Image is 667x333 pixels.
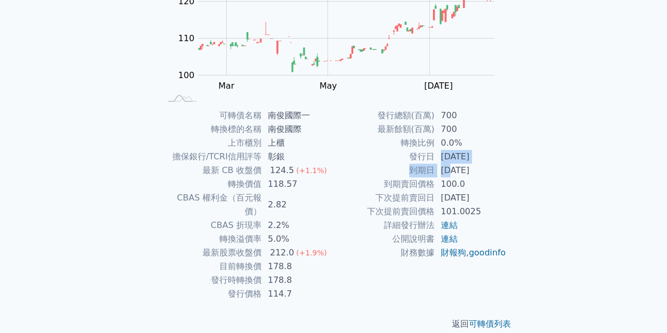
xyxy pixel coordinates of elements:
[262,260,334,273] td: 178.8
[614,282,667,333] div: 聊天小工具
[434,205,507,218] td: 101.0025
[441,248,466,258] a: 財報狗
[161,273,262,287] td: 發行時轉換價
[218,81,235,91] tspan: Mar
[262,232,334,246] td: 5.0%
[262,136,334,150] td: 上櫃
[161,218,262,232] td: CBAS 折現率
[441,234,458,244] a: 連結
[614,282,667,333] iframe: Chat Widget
[434,109,507,122] td: 700
[334,218,434,232] td: 詳細發行辦法
[434,164,507,177] td: [DATE]
[334,109,434,122] td: 發行總額(百萬)
[161,150,262,164] td: 擔保銀行/TCRI信用評等
[434,150,507,164] td: [DATE]
[334,246,434,260] td: 財務數據
[441,220,458,230] a: 連結
[148,318,519,330] p: 返回
[334,122,434,136] td: 最新餘額(百萬)
[161,260,262,273] td: 目前轉換價
[161,177,262,191] td: 轉換價值
[434,122,507,136] td: 700
[262,122,334,136] td: 南俊國際
[424,81,452,91] tspan: [DATE]
[334,232,434,246] td: 公開說明書
[334,205,434,218] td: 下次提前賣回價格
[161,136,262,150] td: 上市櫃別
[334,136,434,150] td: 轉換比例
[161,164,262,177] td: 最新 CB 收盤價
[434,136,507,150] td: 0.0%
[262,287,334,301] td: 114.7
[161,122,262,136] td: 轉換標的名稱
[434,246,507,260] td: ,
[178,70,195,80] tspan: 100
[262,218,334,232] td: 2.2%
[334,150,434,164] td: 發行日
[469,248,506,258] a: goodinfo
[296,249,327,257] span: (+1.9%)
[334,164,434,177] td: 到期日
[262,177,334,191] td: 118.57
[262,191,334,218] td: 2.82
[161,109,262,122] td: 可轉債名稱
[262,273,334,287] td: 178.8
[334,191,434,205] td: 下次提前賣回日
[268,164,296,177] div: 124.5
[334,177,434,191] td: 到期賣回價格
[434,191,507,205] td: [DATE]
[178,33,195,43] tspan: 110
[161,232,262,246] td: 轉換溢價率
[262,150,334,164] td: 彰銀
[262,109,334,122] td: 南俊國際一
[161,287,262,301] td: 發行價格
[469,319,511,329] a: 可轉債列表
[296,166,327,175] span: (+1.1%)
[268,246,296,260] div: 212.0
[434,177,507,191] td: 100.0
[320,81,337,91] tspan: May
[161,191,262,218] td: CBAS 權利金（百元報價）
[161,246,262,260] td: 最新股票收盤價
